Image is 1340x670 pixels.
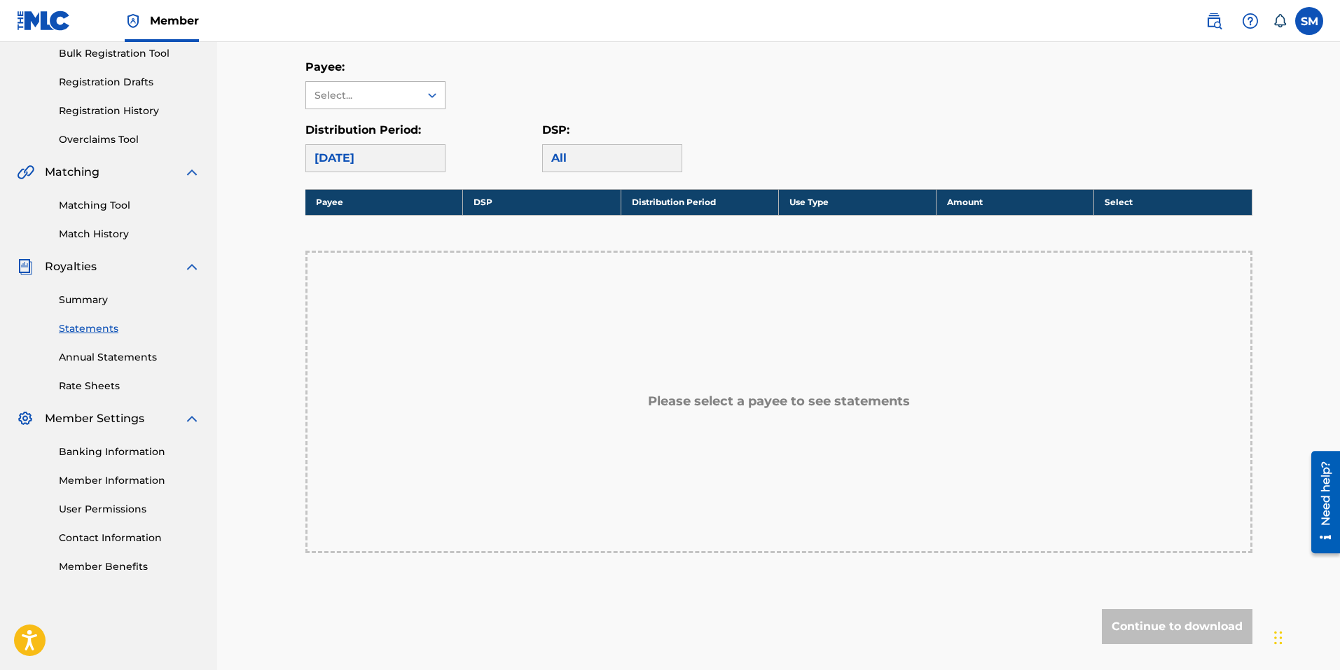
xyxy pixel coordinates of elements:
[17,11,71,31] img: MLC Logo
[305,123,421,137] label: Distribution Period:
[59,75,200,90] a: Registration Drafts
[59,293,200,307] a: Summary
[45,258,97,275] span: Royalties
[1206,13,1222,29] img: search
[937,189,1094,215] th: Amount
[59,104,200,118] a: Registration History
[59,321,200,336] a: Statements
[1273,14,1287,28] div: Notifications
[59,198,200,213] a: Matching Tool
[125,13,141,29] img: Top Rightsholder
[1295,7,1323,35] div: User Menu
[1094,189,1252,215] th: Select
[59,379,200,393] a: Rate Sheets
[17,164,34,181] img: Matching
[315,88,410,103] div: Select...
[1270,603,1340,670] iframe: Chat Widget
[59,473,200,488] a: Member Information
[778,189,936,215] th: Use Type
[45,164,99,181] span: Matching
[1242,13,1259,29] img: help
[59,350,200,365] a: Annual Statements
[59,445,200,459] a: Banking Information
[59,559,200,574] a: Member Benefits
[59,502,200,517] a: User Permissions
[648,393,910,410] h5: Please select a payee to see statements
[184,258,200,275] img: expand
[1236,7,1264,35] div: Help
[59,46,200,61] a: Bulk Registration Tool
[305,189,463,215] th: Payee
[184,410,200,427] img: expand
[1200,7,1228,35] a: Public Search
[1274,617,1283,659] div: Drag
[59,132,200,147] a: Overclaims Tool
[17,410,34,427] img: Member Settings
[305,60,345,74] label: Payee:
[621,189,778,215] th: Distribution Period
[17,258,34,275] img: Royalties
[150,13,199,29] span: Member
[542,123,569,137] label: DSP:
[184,164,200,181] img: expand
[463,189,621,215] th: DSP
[45,410,144,427] span: Member Settings
[59,227,200,242] a: Match History
[1301,445,1340,558] iframe: Resource Center
[59,531,200,545] a: Contact Information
